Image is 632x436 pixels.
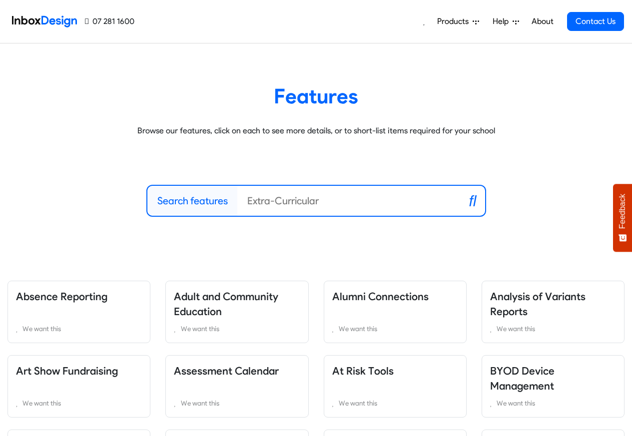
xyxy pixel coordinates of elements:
[174,397,300,409] a: We want this
[332,323,458,335] a: We want this
[16,323,142,335] a: We want this
[618,194,627,229] span: Feedback
[15,125,617,137] p: Browse our features, click on each to see more details, or to short-list items required for your ...
[316,355,474,418] div: At Risk Tools
[22,325,61,333] span: We want this
[490,323,616,335] a: We want this
[613,184,632,252] button: Feedback - Show survey
[237,186,461,216] input: Extra-Curricular
[332,365,394,377] a: At Risk Tools
[490,365,555,392] a: BYOD Device Management
[16,290,107,303] a: Absence Reporting
[16,397,142,409] a: We want this
[15,83,617,109] heading: Features
[158,355,316,418] div: Assessment Calendar
[332,397,458,409] a: We want this
[158,281,316,343] div: Adult and Community Education
[474,355,632,418] div: BYOD Device Management
[157,193,228,208] label: Search features
[493,15,513,27] span: Help
[332,290,429,303] a: Alumni Connections
[529,11,556,31] a: About
[433,11,483,31] a: Products
[437,15,473,27] span: Products
[339,399,377,407] span: We want this
[490,290,586,318] a: Analysis of Variants Reports
[490,397,616,409] a: We want this
[22,399,61,407] span: We want this
[316,281,474,343] div: Alumni Connections
[174,290,278,318] a: Adult and Community Education
[16,365,118,377] a: Art Show Fundraising
[474,281,632,343] div: Analysis of Variants Reports
[339,325,377,333] span: We want this
[497,399,535,407] span: We want this
[489,11,523,31] a: Help
[497,325,535,333] span: We want this
[181,399,219,407] span: We want this
[174,323,300,335] a: We want this
[181,325,219,333] span: We want this
[567,12,624,31] a: Contact Us
[85,15,134,27] a: 07 281 1600
[174,365,279,377] a: Assessment Calendar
